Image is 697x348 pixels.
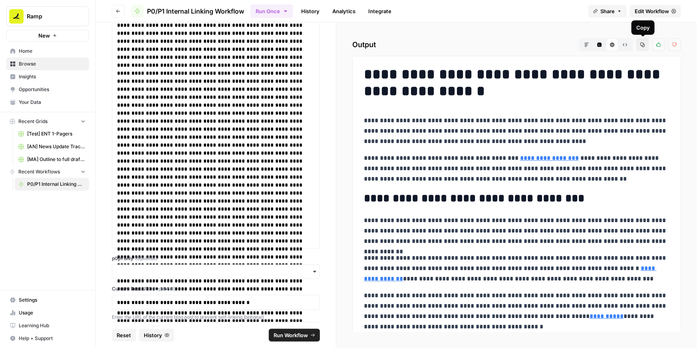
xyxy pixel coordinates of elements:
[6,306,89,319] a: Usage
[18,168,60,175] span: Recent Workflows
[27,143,85,150] span: [AN] News Update Tracker
[19,309,85,316] span: Usage
[6,70,89,83] a: Insights
[636,24,650,32] div: Copy
[112,313,320,321] p: Enter the URL of the current blog post to prevent self-linking (optional)
[15,178,89,191] a: P0/P1 Internal Linking Workflow
[6,294,89,306] a: Settings
[19,335,85,342] span: Help + Support
[19,73,85,80] span: Insights
[296,5,324,18] a: History
[18,118,48,125] span: Recent Grids
[6,96,89,109] a: Your Data
[147,6,244,16] span: P0/P1 Internal Linking Workflow
[6,45,89,58] a: Home
[352,38,681,51] h2: Output
[27,12,75,20] span: Ramp
[15,127,89,140] a: [Test] ENT 1-Pagers
[363,5,396,18] a: Integrate
[19,48,85,55] span: Home
[588,5,627,18] button: Share
[112,255,320,262] label: p0p1 only
[250,4,293,18] button: Run Once
[6,30,89,42] button: New
[112,329,136,342] button: Reset
[328,5,360,18] a: Analytics
[19,86,85,93] span: Opportunities
[19,60,85,68] span: Browse
[27,156,85,163] span: [MA] Outline to full draft generator_WIP Grid
[274,331,308,339] span: Run Workflow
[9,9,24,24] img: Ramp Logo
[131,5,244,18] a: P0/P1 Internal Linking Workflow
[27,181,85,188] span: P0/P1 Internal Linking Workflow
[139,329,174,342] button: History
[144,331,162,339] span: History
[19,296,85,304] span: Settings
[117,331,131,339] span: Reset
[6,166,89,178] button: Recent Workflows
[38,32,50,40] span: New
[600,7,615,15] span: Share
[153,285,175,292] span: (Optional)
[6,332,89,345] button: Help + Support
[269,329,320,342] button: Run Workflow
[19,99,85,106] span: Your Data
[6,83,89,96] a: Opportunities
[15,140,89,153] a: [AN] News Update Tracker
[635,7,669,15] span: Edit Workflow
[6,6,89,26] button: Workspace: Ramp
[112,285,320,292] label: Current Post URL
[6,319,89,332] a: Learning Hub
[6,58,89,70] a: Browse
[630,5,681,18] a: Edit Workflow
[19,322,85,329] span: Learning Hub
[135,255,157,262] span: (Optional)
[15,153,89,166] a: [MA] Outline to full draft generator_WIP Grid
[6,115,89,127] button: Recent Grids
[27,130,85,137] span: [Test] ENT 1-Pagers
